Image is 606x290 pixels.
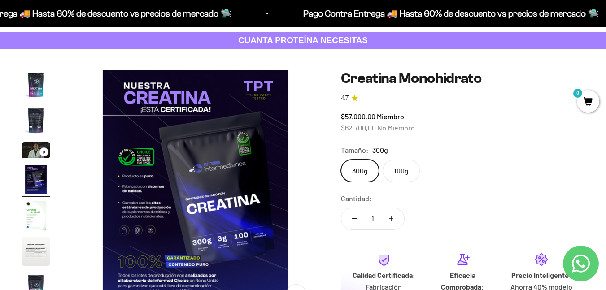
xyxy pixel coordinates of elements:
[22,106,50,135] img: Creatina Monohidrato
[511,271,571,279] strong: Precio Inteligente:
[22,106,50,138] button: Ir al artículo 2
[22,165,50,197] button: Ir al artículo 4
[22,165,50,194] img: Creatina Monohidrato
[378,208,404,229] button: Aumentar cantidad
[22,70,50,102] button: Ir al artículo 1
[341,144,369,156] legend: Tamaño:
[22,201,50,230] img: Creatina Monohidrato
[22,142,50,161] button: Ir al artículo 3
[22,70,50,99] img: Creatina Monohidrato
[341,93,349,103] span: 4.7
[341,193,372,204] label: Cantidad:
[372,144,388,156] span: 300g
[377,112,404,121] span: Miembro
[341,112,375,121] span: $57.000,00
[577,97,599,107] a: 0
[353,271,415,279] strong: Calidad Certificada:
[341,93,584,103] a: 4.74.7 de 5.0 estrellas
[299,6,595,21] p: Pago Contra Entrega 🚚 Hasta 60% de descuento vs precios de mercado 🛸
[341,123,376,132] span: $62.700,00
[238,35,368,45] strong: CUANTA PROTEÍNA NECESITAS
[341,70,584,86] h1: Creatina Monohidrato
[22,237,50,266] img: Creatina Monohidrato
[22,201,50,233] button: Ir al artículo 5
[22,237,50,268] button: Ir al artículo 6
[341,208,367,229] button: Reducir cantidad
[377,123,415,132] span: No Miembro
[572,88,583,99] mark: 0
